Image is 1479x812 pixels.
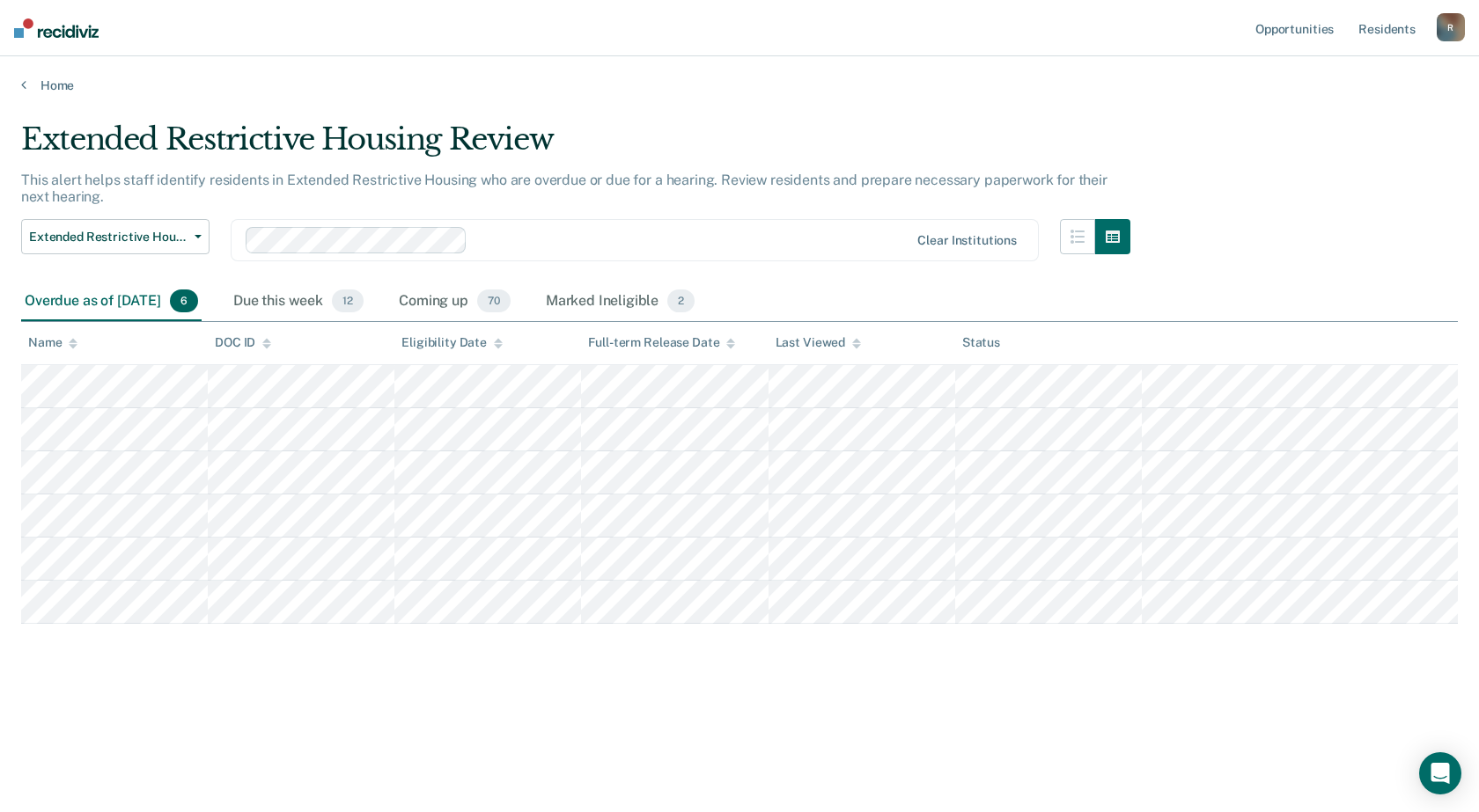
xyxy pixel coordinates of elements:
span: 70 [477,289,511,312]
div: Name [28,335,77,350]
div: Clear institutions [917,233,1017,248]
div: Open Intercom Messenger [1419,752,1461,794]
p: This alert helps staff identify residents in Extended Restrictive Housing who are overdue or due ... [21,172,1107,205]
span: 6 [170,289,198,312]
img: Recidiviz [14,18,99,38]
div: Status [962,335,1000,350]
div: Coming up70 [395,282,514,321]
span: 12 [332,289,364,312]
div: DOC ID [215,335,271,350]
div: Marked Ineligible2 [542,282,699,321]
div: Eligibility Date [401,335,503,350]
span: Extended Restrictive Housing Review [29,230,188,245]
a: Home [21,77,1458,93]
span: 2 [667,289,695,312]
div: Due this week12 [230,282,367,321]
button: Extended Restrictive Housing Review [21,219,210,254]
div: Full-term Release Date [588,335,735,350]
div: Extended Restrictive Housing Review [21,121,1130,172]
div: Overdue as of [DATE]6 [21,282,202,321]
div: Last Viewed [776,335,861,350]
button: R [1437,13,1465,41]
